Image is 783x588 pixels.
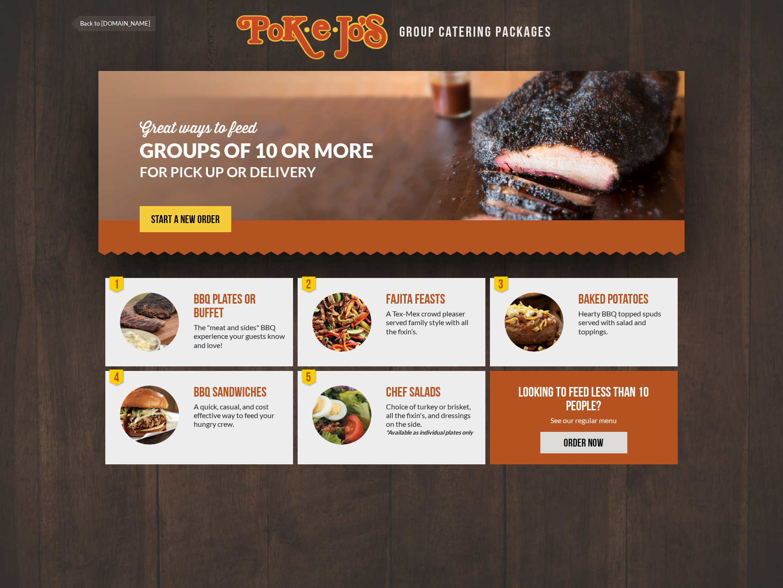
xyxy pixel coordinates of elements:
div: 1 [108,276,126,294]
div: GROUP CATERING PACKAGES [392,21,552,39]
span: START A NEW ORDER [151,214,220,225]
h1: GROUPS OF 10 OR MORE [140,141,401,160]
img: PEJ-Baked-Potato.png [505,293,564,352]
h3: FOR PICK UP OR DELIVERY [140,165,401,179]
img: PEJ-Fajitas.png [312,293,371,352]
div: 5 [300,369,318,387]
div: LOOKING TO FEED LESS THAN 10 PEOPLE? [517,386,651,413]
div: CHEF SALADS [386,386,478,399]
div: The "meat and sides" BBQ experience your guests know and love! [194,323,286,349]
em: *Available as individual plates only [386,428,478,437]
a: START A NEW ORDER [140,206,231,232]
div: See our regular menu [517,416,651,425]
div: A Tex-Mex crowd pleaser served family style with all the fixin’s. [386,309,478,336]
div: Great ways to feed [140,121,401,136]
div: Choice of turkey or brisket, all the fixin's, and dressings on the side. [386,402,478,437]
div: 3 [492,276,511,294]
img: logo.svg [236,14,388,60]
div: BBQ SANDWICHES [194,386,286,399]
div: BBQ PLATES OR BUFFET [194,293,286,320]
a: Back to [DOMAIN_NAME] [71,16,156,31]
div: Hearty BBQ topped spuds served with salad and toppings. [578,309,670,336]
div: 2 [300,276,318,294]
div: FAJITA FEASTS [386,293,478,306]
a: ORDER NOW [540,432,627,453]
div: 4 [108,369,126,387]
img: PEJ-BBQ-Sandwich.png [120,386,179,445]
div: A quick, casual, and cost effective way to feed your hungry crew. [194,402,286,429]
div: BAKED POTATOES [578,293,670,306]
img: Salad-Circle.png [312,386,371,445]
img: PEJ-BBQ-Buffet.png [120,293,179,352]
